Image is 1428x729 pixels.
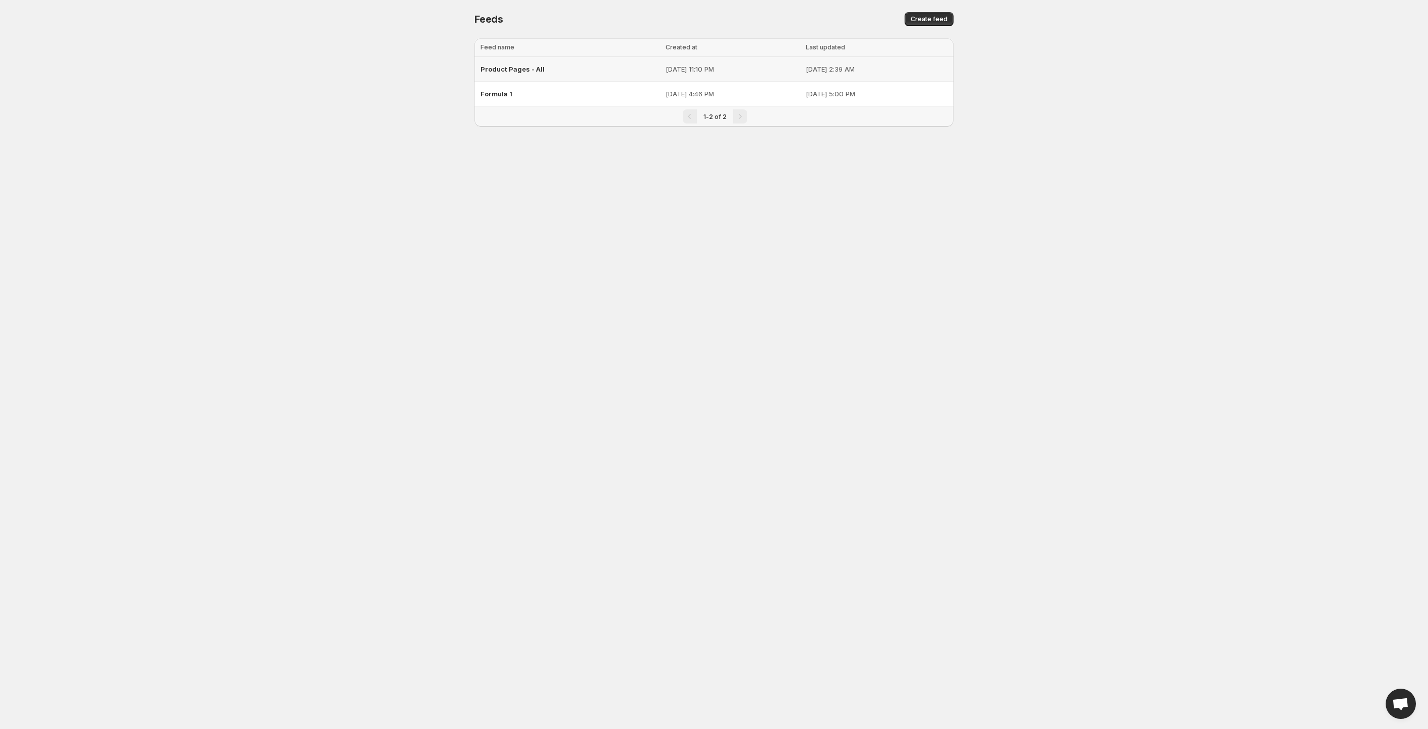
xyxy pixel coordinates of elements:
span: Feeds [474,13,503,25]
button: Create feed [905,12,954,26]
span: Formula 1 [481,90,512,98]
div: Open chat [1386,689,1416,719]
span: Feed name [481,43,514,51]
span: Last updated [806,43,845,51]
span: Create feed [911,15,947,23]
span: Created at [666,43,697,51]
p: [DATE] 11:10 PM [666,64,800,74]
p: [DATE] 5:00 PM [806,89,947,99]
p: [DATE] 4:46 PM [666,89,800,99]
p: [DATE] 2:39 AM [806,64,947,74]
span: 1-2 of 2 [703,113,727,120]
nav: Pagination [474,106,954,127]
span: Product Pages - All [481,65,545,73]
